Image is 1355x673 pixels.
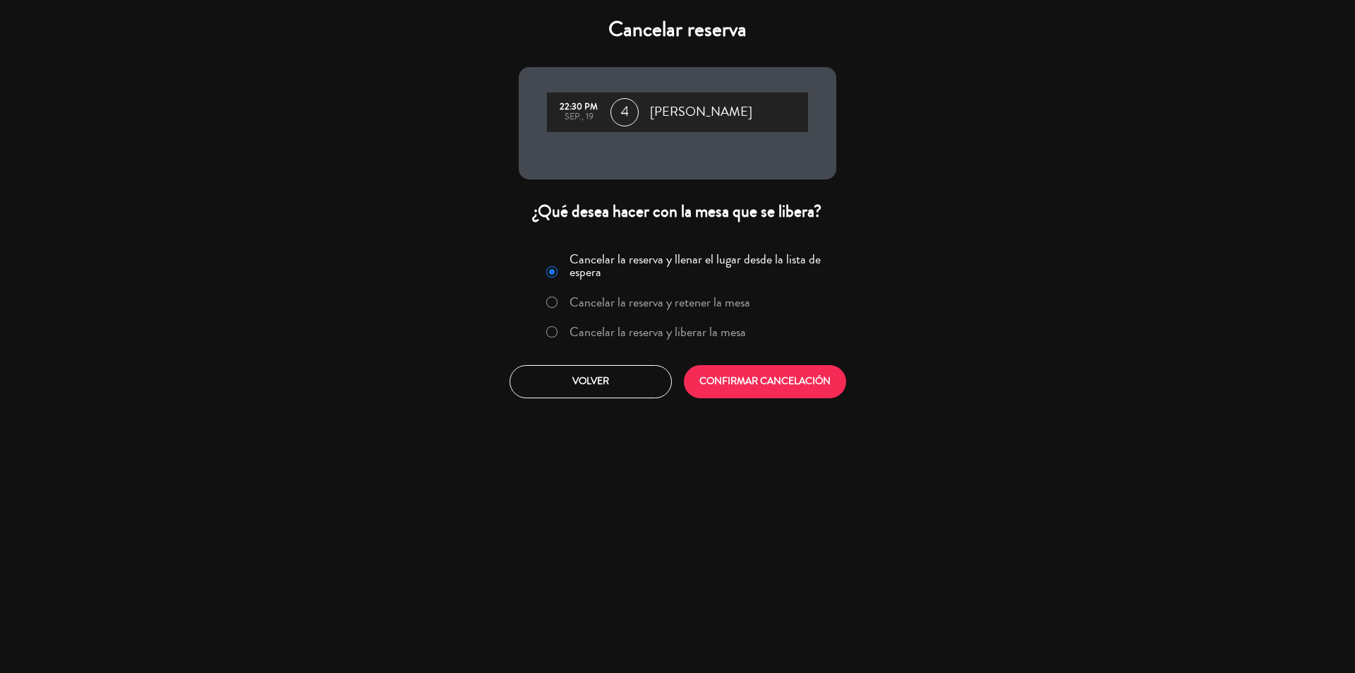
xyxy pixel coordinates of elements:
[570,253,828,278] label: Cancelar la reserva y llenar el lugar desde la lista de espera
[570,296,750,309] label: Cancelar la reserva y retener la mesa
[570,326,746,338] label: Cancelar la reserva y liberar la mesa
[554,112,603,122] div: sep., 19
[610,98,639,126] span: 4
[684,365,846,398] button: CONFIRMAR CANCELACIÓN
[519,201,836,222] div: ¿Qué desea hacer con la mesa que se libera?
[519,17,836,42] h4: Cancelar reserva
[554,102,603,112] div: 22:30 PM
[510,365,672,398] button: Volver
[650,102,752,123] span: [PERSON_NAME]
